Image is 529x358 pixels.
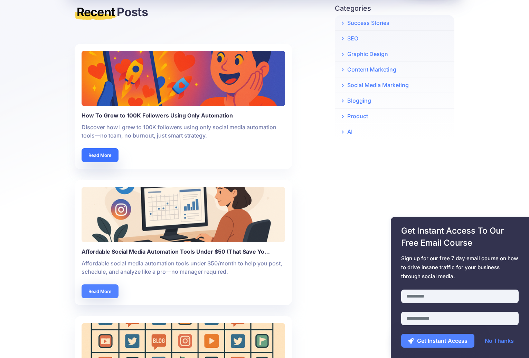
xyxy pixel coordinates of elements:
h5: Categories [335,4,455,12]
a: Read More [82,148,119,162]
a: SEO [335,31,455,46]
a: Social Media Marketing [335,77,455,93]
a: Blogging [335,93,455,108]
a: AI [335,124,455,139]
mark: Recent [75,5,117,21]
p: Discover how I grew to 100K followers using only social media automation tools—no team, no burnou... [82,123,285,140]
a: Success Stories [335,15,455,30]
img: Justine Van Noort [82,187,285,242]
a: Content Marketing [335,62,455,77]
a: Read More [82,284,119,298]
button: Get Instant Access [401,334,474,348]
a: Graphic Design [335,46,455,62]
h3: Posts [75,4,292,20]
a: No Thanks [478,334,521,348]
b: Affordable Social Media Automation Tools Under $50 (That Save Yo… [82,247,285,256]
a: Product [335,109,455,124]
span: Sign up for our free 7 day email course on how to drive insane traffic for your business through ... [401,254,519,281]
span: Get Instant Access To Our Free Email Course [401,225,519,249]
img: Justine Van Noort [82,51,285,106]
p: Affordable social media automation tools under $50/month to help you post, schedule, and analyze ... [82,259,285,276]
a: Affordable Social Media Automation Tools Under $50 (That Save Yo…Affordable social media automati... [82,213,285,276]
a: How To Grow to 100K Followers Using Only AutomationDiscover how I grew to 100K followers using on... [82,77,285,140]
b: How To Grow to 100K Followers Using Only Automation [82,111,285,120]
